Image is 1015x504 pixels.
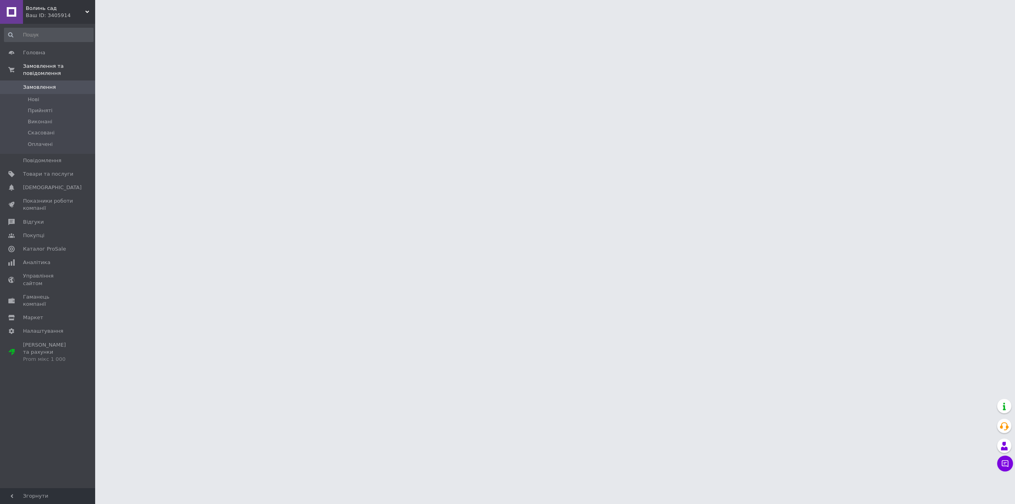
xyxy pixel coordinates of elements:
[23,259,50,266] span: Аналітика
[23,63,95,77] span: Замовлення та повідомлення
[28,96,39,103] span: Нові
[4,28,94,42] input: Пошук
[28,129,55,136] span: Скасовані
[23,197,73,212] span: Показники роботи компанії
[23,171,73,178] span: Товари та послуги
[28,118,52,125] span: Виконані
[26,12,95,19] div: Ваш ID: 3405914
[28,107,52,114] span: Прийняті
[23,245,66,253] span: Каталог ProSale
[23,341,73,363] span: [PERSON_NAME] та рахунки
[23,314,43,321] span: Маркет
[26,5,85,12] span: Волинь сад
[23,157,61,164] span: Повідомлення
[23,184,82,191] span: [DEMOGRAPHIC_DATA]
[23,49,45,56] span: Головна
[23,356,73,363] div: Prom мікс 1 000
[23,84,56,91] span: Замовлення
[28,141,53,148] span: Оплачені
[997,456,1013,471] button: Чат з покупцем
[23,232,44,239] span: Покупці
[23,272,73,287] span: Управління сайтом
[23,218,44,226] span: Відгуки
[23,328,63,335] span: Налаштування
[23,293,73,308] span: Гаманець компанії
